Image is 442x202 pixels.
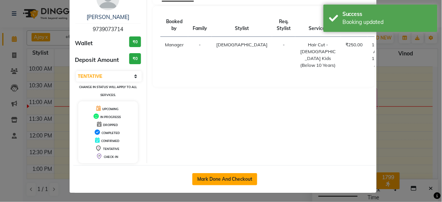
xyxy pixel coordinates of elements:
[342,10,432,18] div: Success
[93,26,123,33] span: 9739073714
[75,39,93,48] span: Wallet
[192,173,257,185] button: Mark Done And Checkout
[188,37,212,74] td: -
[101,139,119,143] span: CONFIRMED
[129,53,141,64] h3: ₹0
[101,131,120,135] span: COMPLETED
[79,85,137,97] small: Change in status will apply to all services.
[272,37,295,74] td: -
[104,155,118,159] span: CHECK-IN
[160,37,188,74] td: Manager
[160,14,188,37] th: Booked by
[103,123,118,127] span: DROPPED
[345,41,363,48] div: ₹250.00
[87,14,129,21] a: [PERSON_NAME]
[272,14,295,37] th: Req. Stylist
[102,107,119,111] span: UPCOMING
[368,37,388,74] td: 10:45 AM-11:25 AM
[342,18,432,26] div: Booking updated
[300,41,336,69] div: Hair Cut - [DEMOGRAPHIC_DATA] Kids (Below 10 Years)
[100,115,121,119] span: IN PROGRESS
[129,36,141,47] h3: ₹0
[103,147,119,151] span: TENTATIVE
[216,42,268,47] span: [DEMOGRAPHIC_DATA]
[75,56,119,65] span: Deposit Amount
[212,14,272,37] th: Stylist
[188,14,212,37] th: Family
[295,14,341,37] th: Services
